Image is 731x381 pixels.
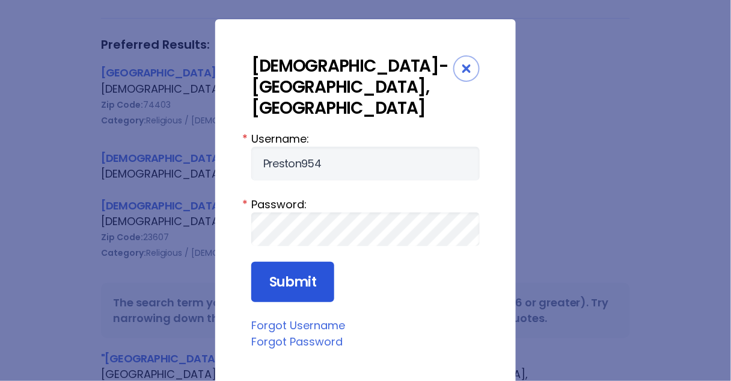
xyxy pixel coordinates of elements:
[251,196,480,212] label: Password:
[251,262,334,303] input: Submit
[251,334,343,349] a: Forgot Password
[453,55,480,82] div: Close
[251,318,345,333] a: Forgot Username
[251,131,480,147] label: Username:
[251,55,453,119] div: [DEMOGRAPHIC_DATA]-[GEOGRAPHIC_DATA], [GEOGRAPHIC_DATA]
